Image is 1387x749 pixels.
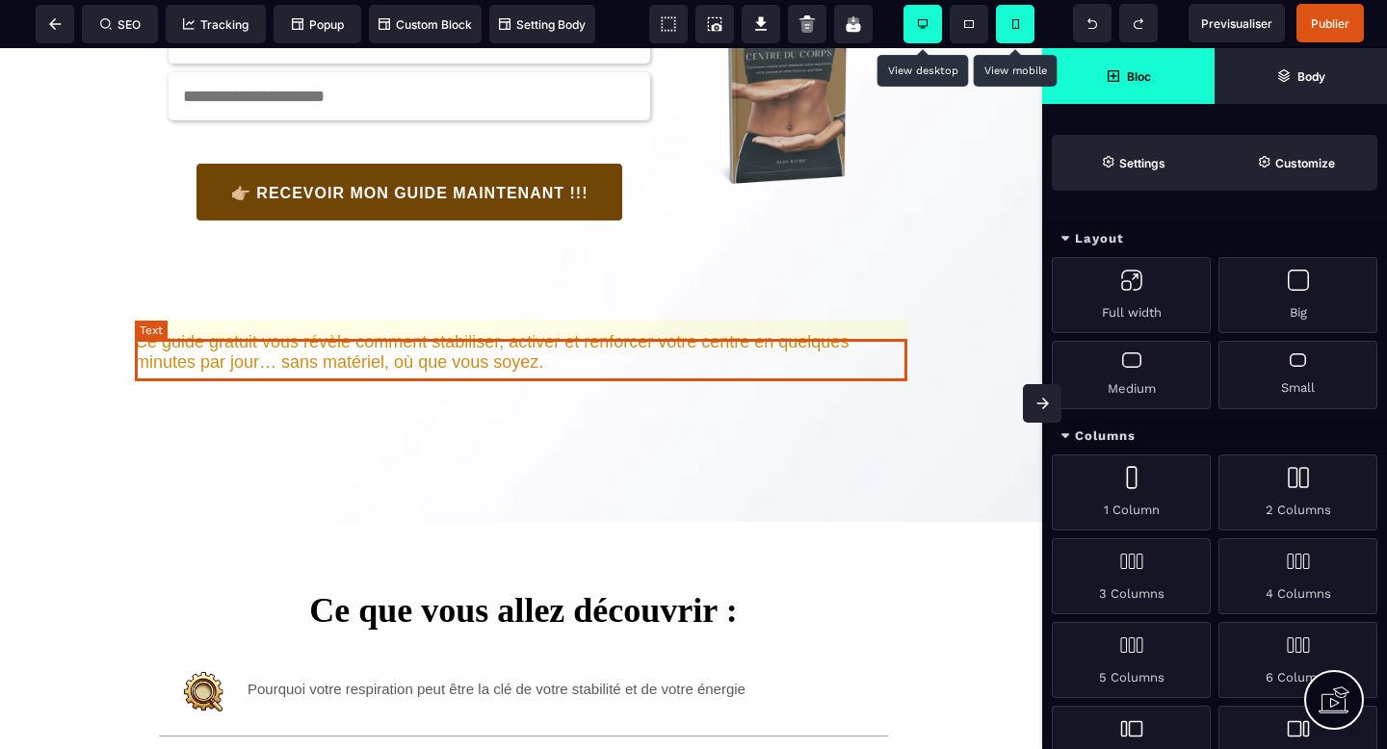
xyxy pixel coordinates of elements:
img: bd2dbc017025885eb26d68fd8e748303_1F572D9D-6342-4DA2-91B5-4F1FFF7393A9_copie.PNG [178,618,228,668]
text: Ce que vous allez découvrir : [159,512,888,594]
div: Full width [1052,257,1211,333]
div: 5 Columns [1052,622,1211,698]
span: Open Layer Manager [1215,48,1387,104]
span: Open Style Manager [1215,135,1377,191]
div: 2 Columns [1218,454,1377,530]
text: Pourquoi votre respiration peut être la clé de votre stabilité et de votre énergie [248,618,746,683]
span: Previsualiser [1201,16,1272,31]
span: Custom Block [379,17,472,32]
strong: Customize [1275,156,1335,170]
strong: Settings [1119,156,1165,170]
div: 4 Columns [1218,538,1377,614]
span: Publier [1311,16,1349,31]
span: Tracking [183,17,249,32]
span: Screenshot [695,5,734,43]
span: SEO [100,17,141,32]
div: Big [1218,257,1377,333]
span: Preview [1189,4,1285,42]
span: Setting Body [499,17,586,32]
span: Popup [292,17,344,32]
div: 6 Columns [1218,622,1377,698]
span: Open Blocks [1042,48,1215,104]
strong: Body [1297,69,1325,84]
div: Columns [1042,419,1387,454]
span: Settings [1052,135,1215,191]
div: Small [1218,341,1377,409]
span: View components [649,5,688,43]
div: Medium [1052,341,1211,409]
div: 1 Column [1052,454,1211,530]
div: Layout [1042,221,1387,257]
button: 👉🏼 RECEVOIR MON GUIDE MAINTENANT !!! [196,115,624,173]
strong: Bloc [1127,69,1151,84]
div: 3 Columns [1052,538,1211,614]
